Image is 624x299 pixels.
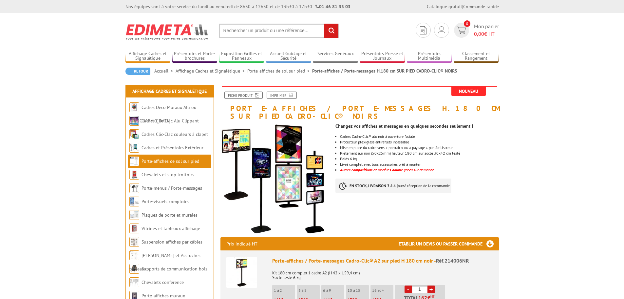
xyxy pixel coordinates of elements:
a: Cadres Clic-Clac Alu Clippant [142,118,199,124]
a: Porte-affiches muraux [142,293,185,299]
a: Supports de communication bois [142,266,207,272]
img: Porte-visuels comptoirs [129,197,139,206]
a: [PERSON_NAME] et Accroches tableaux [129,252,200,272]
p: Kit 180 cm complet 1 cadre A2 (H 42 x L 59,4 cm) Socle lesté 6 kg [272,266,493,280]
img: kits_complets_pietement_cadres_fixations_cadro_clic_noir_180cm.jpg [220,123,331,234]
span: Réf.214006NR [436,257,469,264]
a: Affichage Cadres et Signalétique [125,51,171,62]
a: Porte-affiches de sol sur pied [142,158,199,164]
a: Plaques de porte et murales [142,212,198,218]
input: rechercher [324,24,338,38]
span: 0 [464,20,470,27]
a: Affichage Cadres et Signalétique [132,88,207,94]
img: Suspension affiches par câbles [129,237,139,247]
div: Livré complet avec tous accessoires prêt à monter [340,162,499,166]
a: Accueil Guidage et Sécurité [266,51,311,62]
strong: Changez vos affiches et messages en quelques secondes seulement ! [335,123,473,129]
a: Accueil [154,68,176,74]
img: Chevalets et stop trottoirs [129,170,139,180]
sup: HT [430,294,435,299]
a: Porte-visuels comptoirs [142,199,189,204]
p: 1 à 2 [274,288,295,293]
img: Vitrines et tableaux affichage [129,224,139,233]
a: Suspension affiches par câbles [142,239,202,245]
a: Présentoirs et Porte-brochures [172,51,217,62]
a: devis rapide 0 Mon panier 0,00€ HT [452,23,499,38]
strong: EN STOCK, LIVRAISON 3 à 4 jours [350,183,405,188]
a: Chevalets et stop trottoirs [142,172,194,178]
a: Retour [125,68,150,75]
img: Cadres Clic-Clac couleurs à clapet [129,129,139,139]
p: 10 à 15 [348,288,369,293]
li: Mise en place du cadre sens « portrait » ou « paysage » par l’utilisateur [340,146,499,150]
img: Cimaises et Accroches tableaux [129,250,139,260]
li: Poids 6 kg [340,157,499,161]
li: Piètement alu noir (50x25mm) hauteur 180 cm sur socle 30x42 cm lesté [340,151,499,155]
img: Porte-affiches / Porte-messages Cadro-Clic® A2 sur pied H 180 cm noir [226,257,257,288]
div: Nos équipes sont à votre service du lundi au vendredi de 8h30 à 12h30 et de 13h30 à 17h30 [125,3,350,10]
h3: Etablir un devis ou passer commande [399,237,499,250]
a: Affichage Cadres et Signalétique [176,68,247,74]
img: Porte-affiches de sol sur pied [129,156,139,166]
a: Présentoirs Presse et Journaux [360,51,405,62]
a: Classement et Rangement [454,51,499,62]
li: Cadres Cadro-Clic® alu noir à ouverture faciale [340,135,499,139]
span: 0,00 [474,31,484,37]
img: Plaques de porte et murales [129,210,139,220]
span: Nouveau [451,87,486,96]
a: Imprimer [267,92,297,99]
li: Protecteur plexiglass antireflets incassable [340,140,499,144]
a: Fiche produit [224,92,263,99]
img: devis rapide [457,27,466,34]
img: devis rapide [420,26,426,34]
a: Porte-menus / Porte-messages [142,185,202,191]
a: Services Généraux [313,51,358,62]
a: Cadres Clic-Clac couleurs à clapet [142,131,208,137]
img: Porte-menus / Porte-messages [129,183,139,193]
a: Cadres Deco Muraux Alu ou [GEOGRAPHIC_DATA] [129,104,197,124]
a: + [427,286,435,293]
a: Vitrines et tableaux affichage [142,225,200,231]
a: Commande rapide [463,4,499,10]
img: Cadres et Présentoirs Extérieur [129,143,139,153]
input: Rechercher un produit ou une référence... [219,24,339,38]
p: à réception de la commande [335,179,451,193]
strong: 01 46 81 33 03 [315,4,350,10]
img: devis rapide [438,26,445,34]
a: Catalogue gratuit [427,4,462,10]
img: Edimeta [125,20,209,44]
a: Cadres et Présentoirs Extérieur [142,145,203,151]
div: | [427,3,499,10]
li: Porte-affiches / Porte-messages H.180 cm SUR PIED CADRO-CLIC® NOIRS [312,68,457,74]
font: Autres compositions et modèles double-faces sur demande [340,167,434,172]
a: Chevalets conférence [142,279,184,285]
a: Porte-affiches de sol sur pied [247,68,312,74]
p: 3 à 5 [298,288,320,293]
a: Exposition Grilles et Panneaux [219,51,264,62]
img: Cadres Deco Muraux Alu ou Bois [129,102,139,112]
a: - [405,286,412,293]
a: Présentoirs Multimédia [407,51,452,62]
p: 16 et + [372,288,393,293]
div: Porte-affiches / Porte-messages Cadro-Clic® A2 sur pied H 180 cm noir - [272,257,493,265]
p: 6 à 9 [323,288,344,293]
img: Chevalets conférence [129,277,139,287]
span: Mon panier [474,23,499,38]
span: € HT [474,30,499,38]
p: Prix indiqué HT [226,237,257,250]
